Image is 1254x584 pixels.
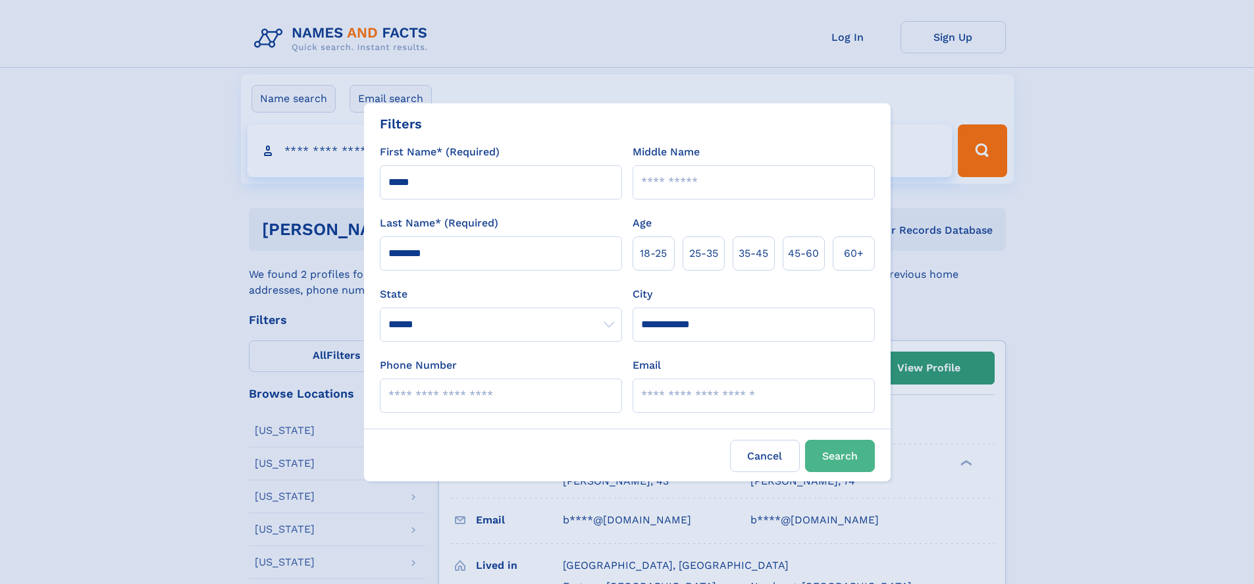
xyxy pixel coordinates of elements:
[640,246,667,261] span: 18‑25
[730,440,800,472] label: Cancel
[633,286,652,302] label: City
[788,246,819,261] span: 45‑60
[689,246,718,261] span: 25‑35
[633,215,652,231] label: Age
[380,144,500,160] label: First Name* (Required)
[380,215,498,231] label: Last Name* (Required)
[633,358,661,373] label: Email
[380,114,422,134] div: Filters
[380,358,457,373] label: Phone Number
[633,144,700,160] label: Middle Name
[739,246,768,261] span: 35‑45
[844,246,864,261] span: 60+
[805,440,875,472] button: Search
[380,286,622,302] label: State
